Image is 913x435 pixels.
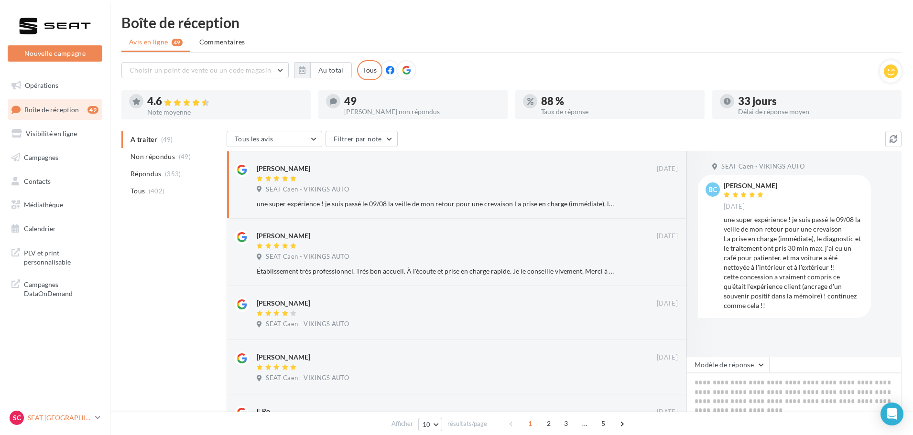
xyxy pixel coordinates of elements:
[147,96,303,107] div: 4.6
[24,224,56,233] span: Calendrier
[130,169,162,179] span: Répondus
[6,243,104,271] a: PLV et print personnalisable
[130,66,271,74] span: Choisir un point de vente ou un code magasin
[257,164,310,173] div: [PERSON_NAME]
[6,171,104,191] a: Contacts
[880,403,903,425] div: Open Intercom Messenger
[266,185,349,194] span: SEAT Caen - VIKINGS AUTO
[165,170,181,178] span: (353)
[721,162,804,171] span: SEAT Caen - VIKINGS AUTO
[147,109,303,116] div: Note moyenne
[6,148,104,168] a: Campagnes
[266,374,349,382] span: SEAT Caen - VIKINGS AUTO
[6,219,104,239] a: Calendrier
[294,62,352,78] button: Au total
[257,231,310,241] div: [PERSON_NAME]
[8,409,102,427] a: SC SEAT [GEOGRAPHIC_DATA]
[326,131,398,147] button: Filtrer par note
[6,274,104,302] a: Campagnes DataOnDemand
[6,99,104,120] a: Boîte de réception49
[577,416,592,431] span: ...
[344,108,500,115] div: [PERSON_NAME] non répondus
[28,413,91,423] p: SEAT [GEOGRAPHIC_DATA]
[522,416,538,431] span: 1
[130,186,145,196] span: Tous
[558,416,574,431] span: 3
[257,406,270,416] div: E Ro
[24,246,98,267] span: PLV et print personnalisable
[6,124,104,144] a: Visibilité en ligne
[738,96,894,106] div: 33 jours
[724,215,863,310] div: une super expérience ! je suis passé le 09/08 la veille de mon retour pour une crevaison La prise...
[657,232,678,241] span: [DATE]
[25,81,58,89] span: Opérations
[227,131,322,147] button: Tous les avis
[657,299,678,308] span: [DATE]
[310,62,352,78] button: Au total
[87,106,98,114] div: 49
[657,353,678,362] span: [DATE]
[257,298,310,308] div: [PERSON_NAME]
[257,199,616,209] div: une super expérience ! je suis passé le 09/08 la veille de mon retour pour une crevaison La prise...
[6,75,104,95] a: Opérations
[344,96,500,106] div: 49
[447,419,487,428] span: résultats/page
[6,195,104,215] a: Médiathèque
[657,165,678,173] span: [DATE]
[179,153,191,160] span: (49)
[149,187,165,195] span: (402)
[391,419,413,428] span: Afficher
[24,177,51,185] span: Contacts
[423,421,431,428] span: 10
[121,62,289,78] button: Choisir un point de vente ou un code magasin
[724,182,777,189] div: [PERSON_NAME]
[257,352,310,362] div: [PERSON_NAME]
[541,96,697,106] div: 88 %
[24,105,79,113] span: Boîte de réception
[266,320,349,329] span: SEAT Caen - VIKINGS AUTO
[24,201,63,209] span: Médiathèque
[26,129,77,138] span: Visibilité en ligne
[121,15,902,30] div: Boîte de réception
[708,185,717,194] span: bc
[541,416,556,431] span: 2
[657,408,678,416] span: [DATE]
[24,153,58,161] span: Campagnes
[8,45,102,62] button: Nouvelle campagne
[235,135,273,143] span: Tous les avis
[24,278,98,298] span: Campagnes DataOnDemand
[541,108,697,115] div: Taux de réponse
[199,37,245,47] span: Commentaires
[13,413,21,423] span: SC
[130,152,175,161] span: Non répondus
[357,60,382,80] div: Tous
[686,357,770,373] button: Modèle de réponse
[596,416,611,431] span: 5
[418,418,443,431] button: 10
[257,266,616,276] div: Établissement très professionnel. Très bon accueil. À l'écoute et prise en charge rapide. Je le c...
[738,108,894,115] div: Délai de réponse moyen
[266,253,349,261] span: SEAT Caen - VIKINGS AUTO
[724,202,745,211] span: [DATE]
